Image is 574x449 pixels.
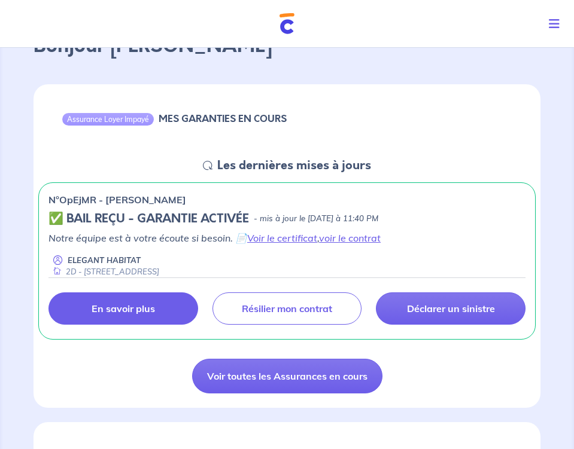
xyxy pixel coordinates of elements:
[192,359,382,393] a: Voir toutes les Assurances en cours
[159,113,287,124] h6: MES GARANTIES EN COURS
[48,193,186,207] p: n°OpEjMR - [PERSON_NAME]
[48,292,198,325] a: En savoir plus
[48,212,249,226] h5: ✅ BAIL REÇU - GARANTIE ACTIVÉE
[212,292,362,325] a: Résilier mon contrat
[407,303,495,314] p: Déclarer un sinistre
[62,113,154,125] div: Assurance Loyer Impayé
[217,158,371,173] h5: Les dernières mises à jours
[242,303,332,314] p: Résilier mon contrat
[48,212,526,226] div: state: CONTRACT-VALIDATED, Context: MORE-THAN-6-MONTHS,MAYBE-CERTIFICATE,ALONE,LESSOR-DOCUMENTS
[539,8,574,39] button: Toggle navigation
[68,255,141,266] p: ELEGANT HABITAT
[254,213,378,225] p: - mis à jour le [DATE] à 11:40 PM
[319,232,381,244] a: voir le contrat
[48,266,159,277] div: 2D - [STREET_ADDRESS]
[48,231,526,245] p: Notre équipe est à votre écoute si besoin. 📄 ,
[247,232,317,244] a: Voir le certificat
[92,303,155,314] p: En savoir plus
[376,292,526,325] a: Déclarer un sinistre
[280,13,294,34] img: Cautioneo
